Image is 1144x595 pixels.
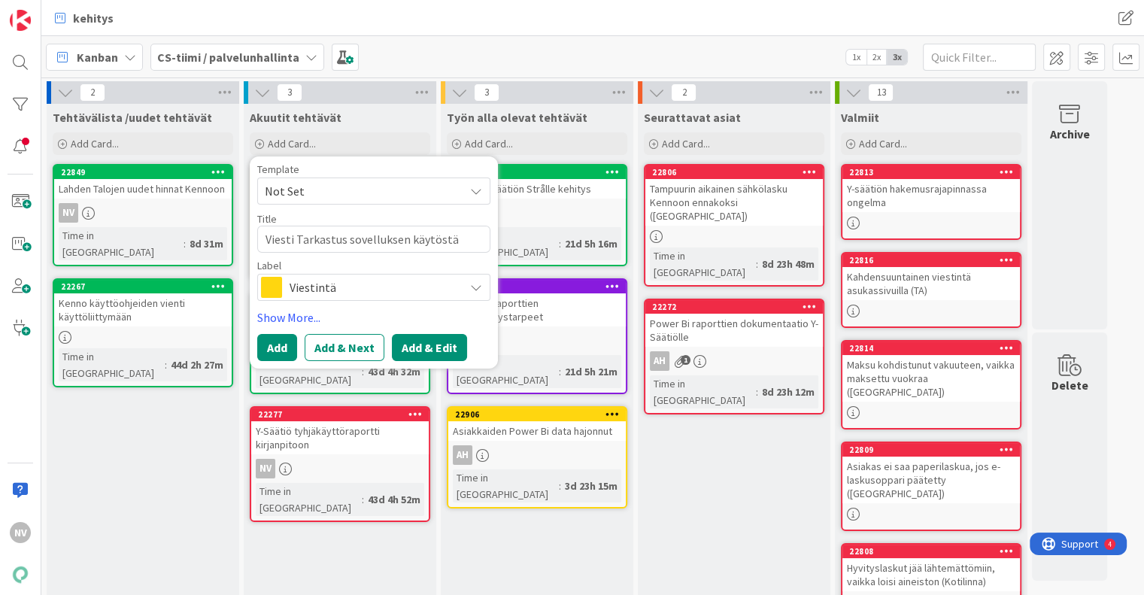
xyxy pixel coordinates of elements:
[650,375,756,408] div: Time in [GEOGRAPHIC_DATA]
[78,6,82,18] div: 4
[448,280,626,326] div: 22521PowerBi raporttien jatkokehitystarpeet
[842,253,1020,267] div: 22816
[650,351,669,371] div: AH
[849,546,1020,557] div: 22808
[645,300,823,347] div: 22272Power Bi raporttien dokumentaatio Y-Säätiölle
[652,302,823,312] div: 22272
[256,459,275,478] div: NV
[561,363,621,380] div: 21d 5h 21m
[10,564,31,585] img: avatar
[251,408,429,454] div: 22277Y-Säätiö tyhjäkäyttöraportti kirjanpitoon
[54,179,232,199] div: Lahden Talojen uudet hinnat Kennoon
[256,483,362,516] div: Time in [GEOGRAPHIC_DATA]
[448,165,626,179] div: 22270
[448,203,626,223] div: AH
[849,343,1020,354] div: 22814
[846,50,866,65] span: 1x
[455,281,626,292] div: 22521
[184,235,186,252] span: :
[644,164,824,287] a: 22806Tampuurin aikainen sähkölasku Kennoon ennakoksi ([GEOGRAPHIC_DATA])Time in [GEOGRAPHIC_DATA]...
[54,165,232,179] div: 22849
[448,421,626,441] div: Asiakkaiden Power Bi data hajonnut
[250,110,341,125] span: Akuutit tehtävät
[645,165,823,226] div: 22806Tampuurin aikainen sähkölasku Kennoon ennakoksi ([GEOGRAPHIC_DATA])
[448,280,626,293] div: 22521
[644,110,741,125] span: Seurattavat asiat
[842,165,1020,179] div: 22813
[842,545,1020,591] div: 22808Hyvityslaskut jää lähtemättömiin, vaikka loisi aineiston (Kotilinna)
[54,293,232,326] div: Kenno käyttöohjeiden vienti käyttöliittymään
[842,179,1020,212] div: Y-säätiön hakemusrajapinnassa ongelma
[256,355,362,388] div: Time in [GEOGRAPHIC_DATA]
[887,50,907,65] span: 3x
[455,167,626,178] div: 22270
[448,445,626,465] div: AH
[662,137,710,150] span: Add Card...
[257,164,299,175] span: Template
[10,522,31,543] div: NV
[32,2,68,20] span: Support
[448,408,626,421] div: 22906
[645,314,823,347] div: Power Bi raporttien dokumentaatio Y-Säätiölle
[362,363,364,380] span: :
[842,443,1020,503] div: 22809Asiakas ei saa paperilaskua, jos e-laskusoppari päätetty ([GEOGRAPHIC_DATA])
[1051,376,1088,394] div: Delete
[268,137,316,150] span: Add Card...
[849,255,1020,266] div: 22816
[10,10,31,31] img: Visit kanbanzone.com
[842,558,1020,591] div: Hyvityslaskut jää lähtemättömiin, vaikka loisi aineiston (Kotilinna)
[54,280,232,326] div: 22267Kenno käyttöohjeiden vienti käyttöliittymään
[842,253,1020,300] div: 22816Kahdensuuntainen viestintä asukassivuilla (TA)
[842,165,1020,212] div: 22813Y-säätiön hakemusrajapinnassa ongelma
[842,342,1020,402] div: 22814Maksu kohdistunut vakuuteen, vaikka maksettu vuokraa ([GEOGRAPHIC_DATA])
[559,478,561,494] span: :
[54,280,232,293] div: 22267
[465,137,513,150] span: Add Card...
[165,357,167,373] span: :
[447,110,587,125] span: Työn alla olevat tehtävät
[186,235,227,252] div: 8d 31m
[448,179,626,199] div: Kotilinnasäätiön Strålle kehitys
[73,9,114,27] span: kehitys
[866,50,887,65] span: 2x
[849,445,1020,455] div: 22809
[250,406,430,522] a: 22277Y-Säätiö tyhjäkäyttöraportti kirjanpitoonNVTime in [GEOGRAPHIC_DATA]:43d 4h 52m
[455,409,626,420] div: 22906
[842,457,1020,503] div: Asiakas ei saa paperilaskua, jos e-laskusoppari päätetty ([GEOGRAPHIC_DATA])
[841,110,879,125] span: Valmiit
[652,167,823,178] div: 22806
[1050,125,1090,143] div: Archive
[448,408,626,441] div: 22906Asiakkaiden Power Bi data hajonnut
[447,406,627,508] a: 22906Asiakkaiden Power Bi data hajonnutAHTime in [GEOGRAPHIC_DATA]:3d 23h 15m
[559,363,561,380] span: :
[841,442,1021,531] a: 22809Asiakas ei saa paperilaskua, jos e-laskusoppari päätetty ([GEOGRAPHIC_DATA])
[923,44,1036,71] input: Quick Filter...
[758,256,818,272] div: 8d 23h 48m
[453,469,559,502] div: Time in [GEOGRAPHIC_DATA]
[474,83,499,102] span: 3
[645,351,823,371] div: AH
[841,340,1021,430] a: 22814Maksu kohdistunut vakuuteen, vaikka maksettu vuokraa ([GEOGRAPHIC_DATA])
[650,247,756,281] div: Time in [GEOGRAPHIC_DATA]
[447,164,627,266] a: 22270Kotilinnasäätiön Strålle kehitysAHTime in [GEOGRAPHIC_DATA]:21d 5h 16m
[257,308,490,326] a: Show More...
[53,110,212,125] span: Tehtävälista /uudet tehtävät
[257,212,277,226] label: Title
[251,459,429,478] div: NV
[868,83,894,102] span: 13
[842,443,1020,457] div: 22809
[59,227,184,260] div: Time in [GEOGRAPHIC_DATA]
[758,384,818,400] div: 8d 23h 12m
[257,226,490,253] textarea: Viesti Tarkastus sovelluksen käytöstä
[453,227,559,260] div: Time in [GEOGRAPHIC_DATA]
[645,300,823,314] div: 22272
[251,408,429,421] div: 22277
[645,165,823,179] div: 22806
[54,203,232,223] div: NV
[71,137,119,150] span: Add Card...
[257,334,297,361] button: Add
[842,267,1020,300] div: Kahdensuuntainen viestintä asukassivuilla (TA)
[305,334,384,361] button: Add & Next
[756,384,758,400] span: :
[362,491,364,508] span: :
